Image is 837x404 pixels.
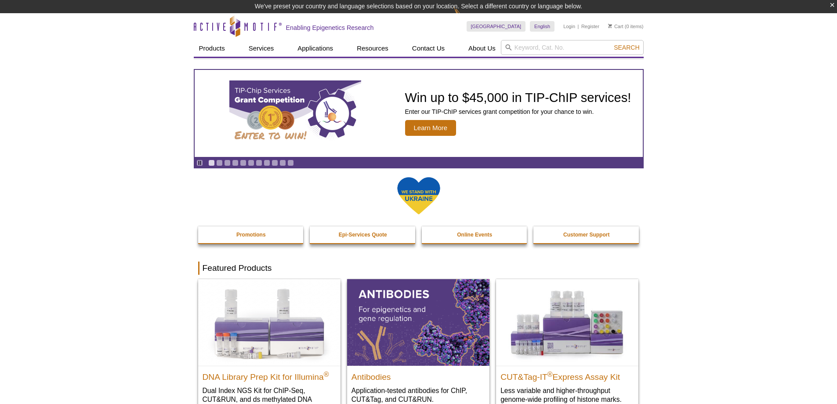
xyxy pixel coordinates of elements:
[286,24,374,32] h2: Enabling Epigenetics Research
[397,176,441,215] img: We Stand With Ukraine
[454,7,477,27] img: Change Here
[496,279,638,365] img: CUT&Tag-IT® Express Assay Kit
[195,70,643,157] a: TIP-ChIP Services Grant Competition Win up to $45,000 in TIP-ChIP services! Enter our TIP-ChIP se...
[203,368,336,382] h2: DNA Library Prep Kit for Illumina
[196,160,203,166] a: Toggle autoplay
[500,368,634,382] h2: CUT&Tag-IT Express Assay Kit
[264,160,270,166] a: Go to slide 8
[407,40,450,57] a: Contact Us
[248,160,254,166] a: Go to slide 6
[347,279,489,365] img: All Antibodies
[351,40,394,57] a: Resources
[608,24,612,28] img: Your Cart
[198,226,304,243] a: Promotions
[467,21,526,32] a: [GEOGRAPHIC_DATA]
[405,120,457,136] span: Learn More
[422,226,528,243] a: Online Events
[351,386,485,404] p: Application-tested antibodies for ChIP, CUT&Tag, and CUT&RUN.
[405,91,631,104] h2: Win up to $45,000 in TIP-ChIP services!
[240,160,246,166] a: Go to slide 5
[198,262,639,275] h2: Featured Products
[530,21,554,32] a: English
[563,23,575,29] a: Login
[500,386,634,404] p: Less variable and higher-throughput genome-wide profiling of histone marks​.
[463,40,501,57] a: About Us
[533,226,640,243] a: Customer Support
[608,21,644,32] li: (0 items)
[578,21,579,32] li: |
[611,44,642,51] button: Search
[608,23,623,29] a: Cart
[224,160,231,166] a: Go to slide 3
[256,160,262,166] a: Go to slide 7
[501,40,644,55] input: Keyword, Cat. No.
[324,370,329,378] sup: ®
[232,160,239,166] a: Go to slide 4
[287,160,294,166] a: Go to slide 11
[292,40,338,57] a: Applications
[279,160,286,166] a: Go to slide 10
[581,23,599,29] a: Register
[547,370,553,378] sup: ®
[272,160,278,166] a: Go to slide 9
[243,40,279,57] a: Services
[229,80,361,146] img: TIP-ChIP Services Grant Competition
[563,232,609,238] strong: Customer Support
[310,226,416,243] a: Epi-Services Quote
[216,160,223,166] a: Go to slide 2
[195,70,643,157] article: TIP-ChIP Services Grant Competition
[457,232,492,238] strong: Online Events
[614,44,639,51] span: Search
[236,232,266,238] strong: Promotions
[198,279,341,365] img: DNA Library Prep Kit for Illumina
[208,160,215,166] a: Go to slide 1
[194,40,230,57] a: Products
[351,368,485,382] h2: Antibodies
[339,232,387,238] strong: Epi-Services Quote
[405,108,631,116] p: Enter our TIP-ChIP services grant competition for your chance to win.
